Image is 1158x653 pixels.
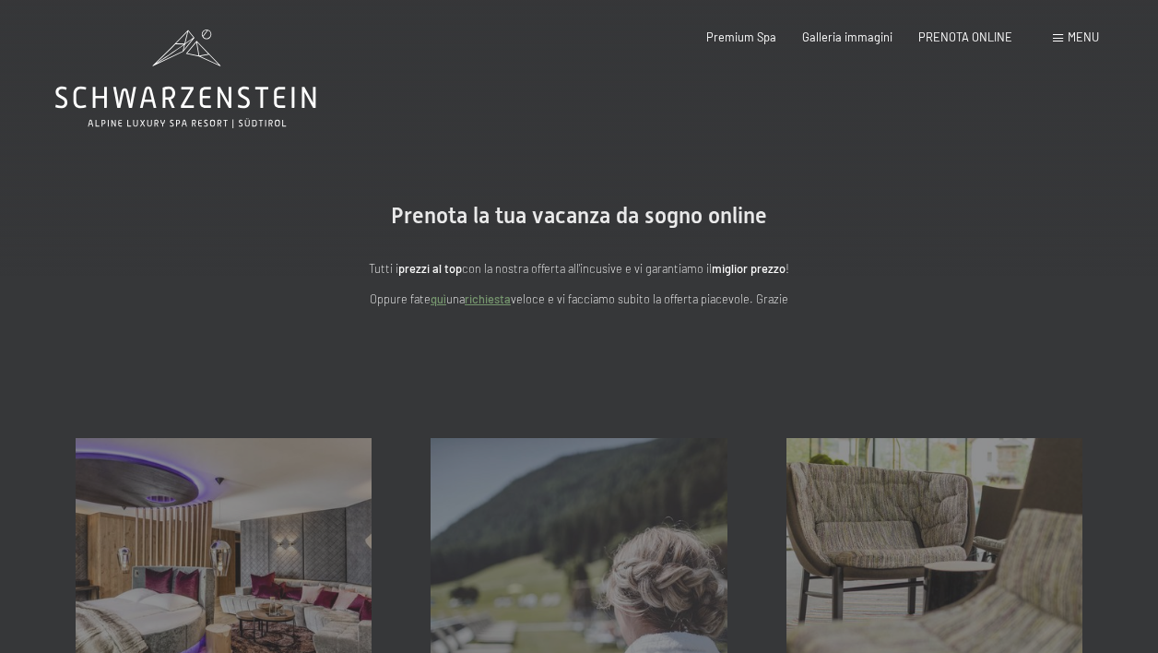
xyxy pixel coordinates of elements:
[918,30,1012,44] a: PRENOTA ONLINE
[210,290,948,308] p: Oppure fate una veloce e vi facciamo subito la offerta piacevole. Grazie
[431,291,446,306] a: quì
[391,203,767,229] span: Prenota la tua vacanza da sogno online
[1068,30,1099,44] span: Menu
[712,261,786,276] strong: miglior prezzo
[465,291,511,306] a: richiesta
[398,261,462,276] strong: prezzi al top
[802,30,892,44] a: Galleria immagini
[706,30,776,44] a: Premium Spa
[210,259,948,278] p: Tutti i con la nostra offerta all'incusive e vi garantiamo il !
